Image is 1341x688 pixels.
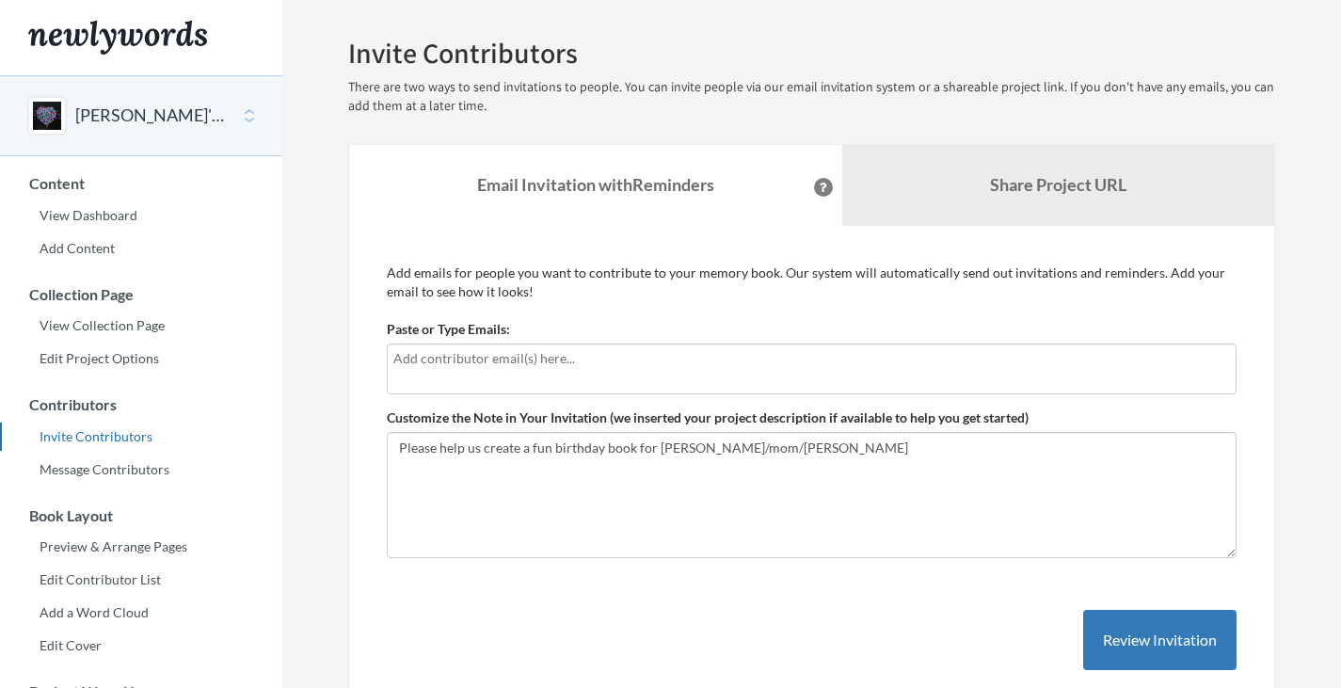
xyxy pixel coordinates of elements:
label: Customize the Note in Your Invitation (we inserted your project description if available to help ... [387,408,1029,427]
textarea: Please help us create a fun birthday book for [PERSON_NAME]/mom/[PERSON_NAME] [387,432,1237,558]
h3: Book Layout [1,507,282,524]
p: Add emails for people you want to contribute to your memory book. Our system will automatically s... [387,264,1237,301]
h2: Invite Contributors [348,38,1275,69]
h3: Collection Page [1,286,282,303]
button: Review Invitation [1083,610,1237,671]
input: Add contributor email(s) here... [393,348,1230,369]
button: [PERSON_NAME]'s 80th [75,104,228,128]
p: There are two ways to send invitations to people. You can invite people via our email invitation ... [348,78,1275,116]
label: Paste or Type Emails: [387,320,510,339]
h3: Contributors [1,396,282,413]
strong: Email Invitation with Reminders [477,174,714,195]
b: Share Project URL [990,174,1126,195]
img: Newlywords logo [28,21,207,55]
h3: Content [1,175,282,192]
